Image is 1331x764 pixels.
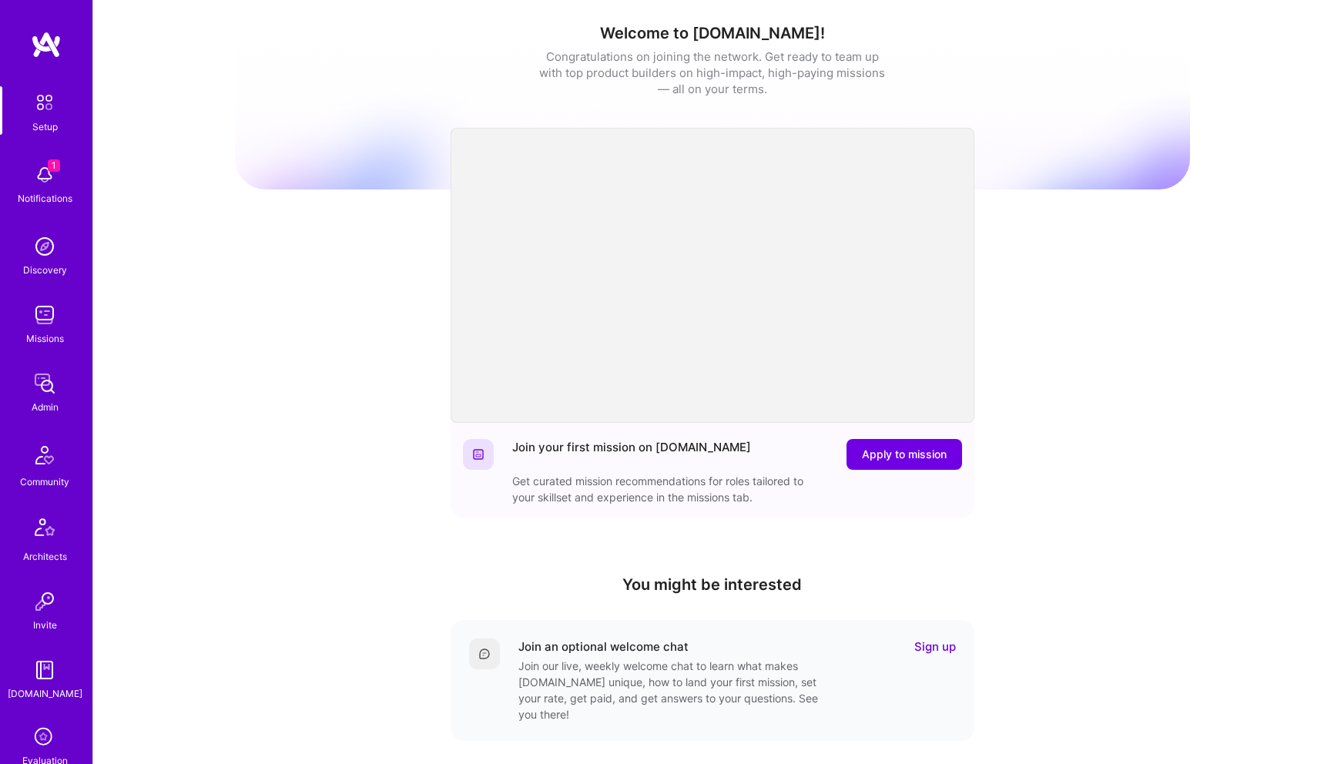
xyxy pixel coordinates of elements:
[30,723,59,752] i: icon SelectionTeam
[18,190,72,206] div: Notifications
[29,586,60,617] img: Invite
[28,86,61,119] img: setup
[914,638,956,655] a: Sign up
[29,655,60,685] img: guide book
[512,473,820,505] div: Get curated mission recommendations for roles tailored to your skillset and experience in the mis...
[20,474,69,490] div: Community
[32,119,58,135] div: Setup
[29,300,60,330] img: teamwork
[29,159,60,190] img: bell
[29,231,60,262] img: discovery
[26,330,64,347] div: Missions
[31,31,62,59] img: logo
[26,437,63,474] img: Community
[451,575,974,594] h4: You might be interested
[847,439,962,470] button: Apply to mission
[23,548,67,565] div: Architects
[518,638,689,655] div: Join an optional welcome chat
[48,159,60,172] span: 1
[451,128,974,423] iframe: video
[29,368,60,399] img: admin teamwork
[518,658,826,722] div: Join our live, weekly welcome chat to learn what makes [DOMAIN_NAME] unique, how to land your fir...
[539,49,886,97] div: Congratulations on joining the network. Get ready to team up with top product builders on high-im...
[862,447,947,462] span: Apply to mission
[33,617,57,633] div: Invite
[8,685,82,702] div: [DOMAIN_NAME]
[472,448,484,461] img: Website
[478,648,491,660] img: Comment
[235,24,1190,42] h1: Welcome to [DOMAIN_NAME]!
[26,511,63,548] img: Architects
[23,262,67,278] div: Discovery
[512,439,751,470] div: Join your first mission on [DOMAIN_NAME]
[32,399,59,415] div: Admin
